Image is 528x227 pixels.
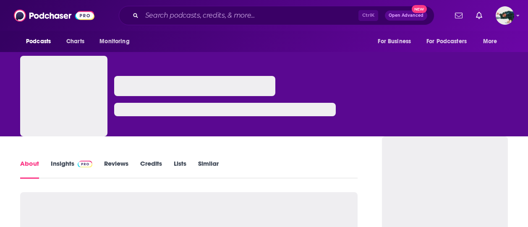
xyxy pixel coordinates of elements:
span: Podcasts [26,36,51,47]
img: Podchaser Pro [78,161,92,167]
span: Logged in as fsg.publicity [496,6,514,25]
button: open menu [372,34,421,50]
div: Search podcasts, credits, & more... [119,6,434,25]
a: Reviews [104,159,128,179]
a: About [20,159,39,179]
span: For Business [378,36,411,47]
button: Show profile menu [496,6,514,25]
img: User Profile [496,6,514,25]
span: Ctrl K [358,10,378,21]
a: Show notifications dropdown [473,8,486,23]
a: Charts [61,34,89,50]
span: More [483,36,497,47]
button: open menu [477,34,508,50]
a: Show notifications dropdown [452,8,466,23]
span: Open Advanced [389,13,423,18]
input: Search podcasts, credits, & more... [142,9,358,22]
a: Credits [140,159,162,179]
span: Monitoring [99,36,129,47]
span: New [412,5,427,13]
img: Podchaser - Follow, Share and Rate Podcasts [14,8,94,23]
button: Open AdvancedNew [385,10,427,21]
a: Similar [198,159,219,179]
span: Charts [66,36,84,47]
span: For Podcasters [426,36,467,47]
a: InsightsPodchaser Pro [51,159,92,179]
a: Lists [174,159,186,179]
button: open menu [94,34,140,50]
button: open menu [20,34,62,50]
button: open menu [421,34,479,50]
